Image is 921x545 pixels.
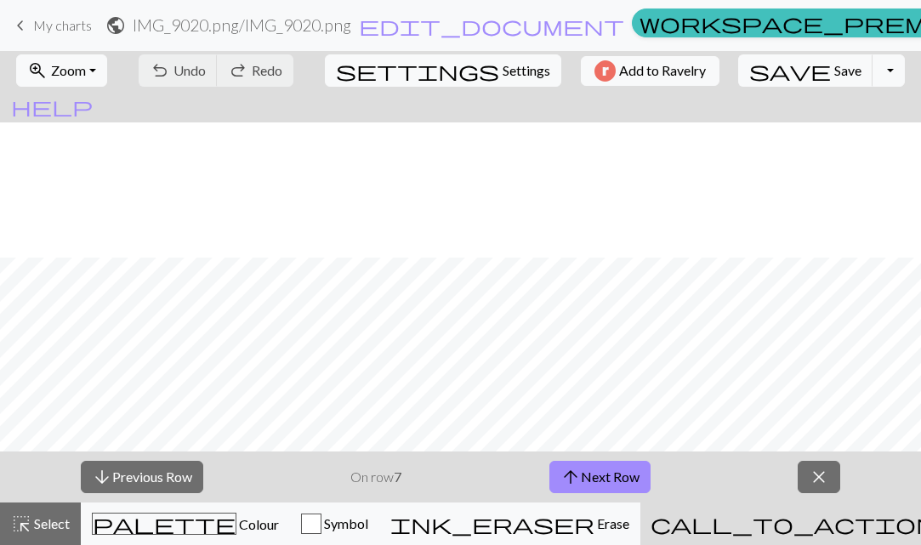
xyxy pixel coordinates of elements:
[11,512,31,536] span: highlight_alt
[81,461,203,493] button: Previous Row
[503,60,550,81] span: Settings
[33,17,92,33] span: My charts
[336,60,499,81] i: Settings
[619,60,706,82] span: Add to Ravelry
[809,465,829,489] span: close
[560,465,581,489] span: arrow_upward
[93,512,236,536] span: palette
[379,502,640,545] button: Erase
[549,461,651,493] button: Next Row
[738,54,873,87] button: Save
[16,54,107,87] button: Zoom
[594,60,616,82] img: Ravelry
[31,515,70,531] span: Select
[325,54,561,87] button: SettingsSettings
[359,14,624,37] span: edit_document
[10,14,31,37] span: keyboard_arrow_left
[394,468,401,485] strong: 7
[11,94,93,118] span: help
[236,516,279,532] span: Colour
[27,59,48,82] span: zoom_in
[92,465,112,489] span: arrow_downward
[81,502,290,545] button: Colour
[594,515,629,531] span: Erase
[105,14,126,37] span: public
[10,11,92,40] a: My charts
[336,59,499,82] span: settings
[581,56,719,86] button: Add to Ravelry
[390,512,594,536] span: ink_eraser
[321,515,368,531] span: Symbol
[350,467,401,487] p: On row
[834,62,861,78] span: Save
[749,59,831,82] span: save
[290,502,379,545] button: Symbol
[51,62,86,78] span: Zoom
[133,15,351,35] h2: IMG_9020.png / IMG_9020.png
